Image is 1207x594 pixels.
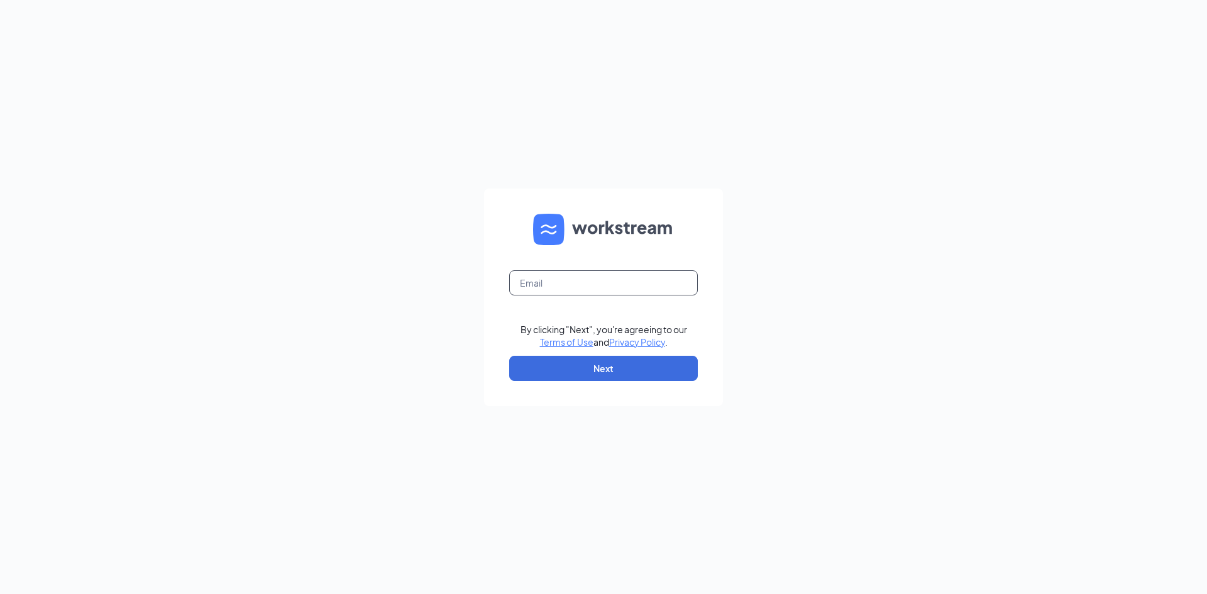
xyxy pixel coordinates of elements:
[521,323,687,348] div: By clicking "Next", you're agreeing to our and .
[609,336,665,348] a: Privacy Policy
[533,214,674,245] img: WS logo and Workstream text
[509,356,698,381] button: Next
[509,270,698,295] input: Email
[540,336,593,348] a: Terms of Use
